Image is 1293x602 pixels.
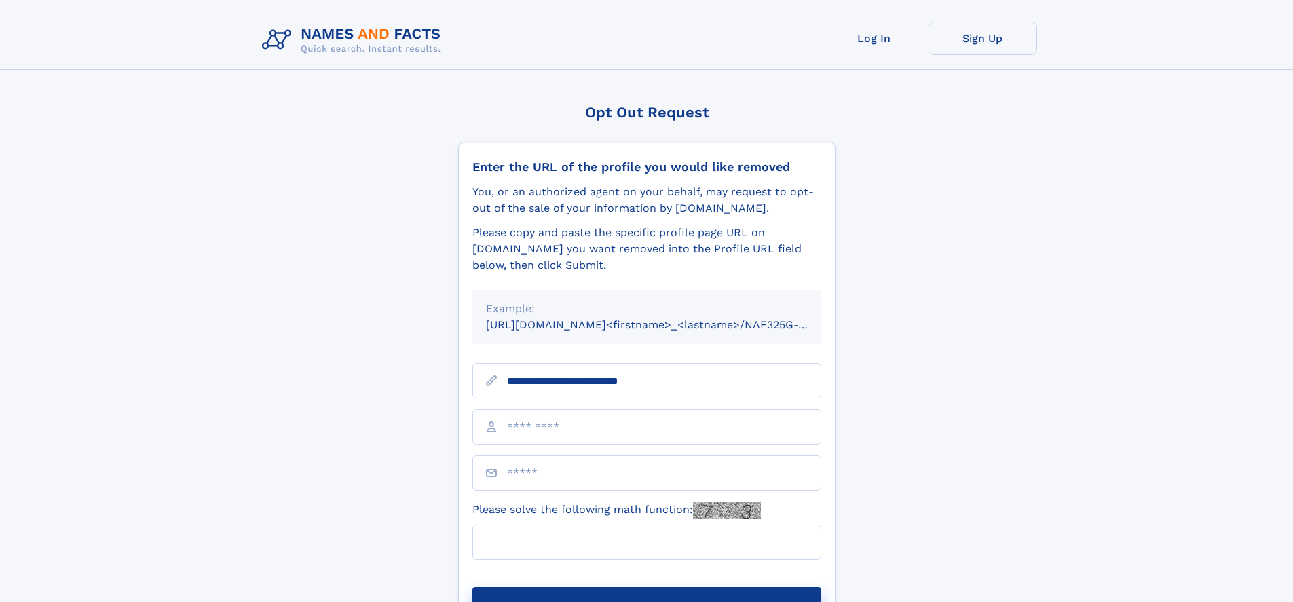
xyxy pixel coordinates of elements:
small: [URL][DOMAIN_NAME]<firstname>_<lastname>/NAF325G-xxxxxxxx [486,318,847,331]
div: Opt Out Request [458,104,836,121]
a: Log In [820,22,929,55]
div: You, or an authorized agent on your behalf, may request to opt-out of the sale of your informatio... [472,184,821,217]
div: Example: [486,301,808,317]
a: Sign Up [929,22,1037,55]
img: Logo Names and Facts [257,22,452,58]
div: Enter the URL of the profile you would like removed [472,159,821,174]
div: Please copy and paste the specific profile page URL on [DOMAIN_NAME] you want removed into the Pr... [472,225,821,274]
label: Please solve the following math function: [472,502,761,519]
